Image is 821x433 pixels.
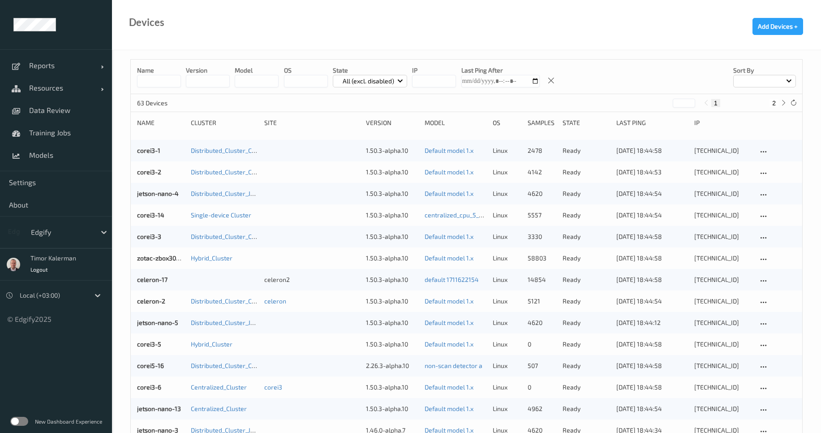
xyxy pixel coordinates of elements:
[137,66,181,75] p: Name
[137,340,161,348] a: corei3-5
[694,404,752,413] div: [TECHNICAL_ID]
[366,189,418,198] div: 1.50.3-alpha.10
[528,297,556,306] div: 5121
[264,383,282,391] a: corei3
[528,189,556,198] div: 4620
[191,405,247,412] a: Centralized_Cluster
[191,362,267,369] a: Distributed_Cluster_Corei5
[137,118,185,127] div: Name
[563,297,610,306] p: ready
[191,340,232,348] a: Hybrid_Cluster
[264,275,360,284] div: celeron2
[425,190,473,197] a: Default model 1.x
[366,254,418,263] div: 1.50.3-alpha.10
[425,233,473,240] a: Default model 1.x
[616,383,688,392] div: [DATE] 18:44:58
[191,118,258,127] div: Cluster
[563,254,610,263] p: ready
[366,232,418,241] div: 1.50.3-alpha.10
[528,361,556,370] div: 507
[563,232,610,241] p: ready
[694,211,752,220] div: [TECHNICAL_ID]
[137,99,204,108] p: 63 Devices
[366,361,418,370] div: 2.26.3-alpha.10
[528,254,556,263] div: 58803
[137,190,179,197] a: jetson-nano-4
[616,189,688,198] div: [DATE] 18:44:54
[340,77,397,86] p: All (excl. disabled)
[694,189,752,198] div: [TECHNICAL_ID]
[264,297,286,305] a: celeron
[616,232,688,241] div: [DATE] 18:44:58
[137,254,189,262] a: zotac-zbox3060-1
[694,275,752,284] div: [TECHNICAL_ID]
[616,211,688,220] div: [DATE] 18:44:54
[425,383,473,391] a: Default model 1.x
[137,147,160,154] a: corei3-1
[563,168,610,177] p: ready
[425,168,473,176] a: Default model 1.x
[694,146,752,155] div: [TECHNICAL_ID]
[366,168,418,177] div: 1.50.3-alpha.10
[366,297,418,306] div: 1.50.3-alpha.10
[694,118,752,127] div: ip
[284,66,328,75] p: OS
[528,318,556,327] div: 4620
[694,232,752,241] div: [TECHNICAL_ID]
[137,319,178,326] a: jetson-nano-5
[493,189,521,198] p: linux
[137,168,161,176] a: corei3-2
[191,211,251,219] a: Single-device Cluster
[616,361,688,370] div: [DATE] 18:44:58
[191,297,271,305] a: Distributed_Cluster_Celeron
[616,168,688,177] div: [DATE] 18:44:53
[733,66,796,75] p: Sort by
[425,211,605,219] a: centralized_cpu_5_epochs [DATE] 06:59 [DATE] 03:59 Auto Save
[366,340,418,349] div: 1.50.3-alpha.10
[528,340,556,349] div: 0
[425,297,473,305] a: Default model 1.x
[563,211,610,220] p: ready
[694,318,752,327] div: [TECHNICAL_ID]
[412,66,456,75] p: IP
[493,297,521,306] p: linux
[493,146,521,155] p: linux
[563,383,610,392] p: ready
[366,146,418,155] div: 1.50.3-alpha.10
[563,146,610,155] p: ready
[694,383,752,392] div: [TECHNICAL_ID]
[425,254,473,262] a: Default model 1.x
[528,404,556,413] div: 4962
[191,383,247,391] a: Centralized_Cluster
[366,404,418,413] div: 1.50.3-alpha.10
[191,233,267,240] a: Distributed_Cluster_Corei3
[191,190,282,197] a: Distributed_Cluster_JetsonNano
[425,340,473,348] a: Default model 1.x
[563,404,610,413] p: ready
[333,66,408,75] p: State
[137,276,168,283] a: celeron-17
[425,319,473,326] a: Default model 1.x
[137,297,165,305] a: celeron-2
[425,405,473,412] a: Default model 1.x
[493,168,521,177] p: linux
[129,18,164,27] div: Devices
[425,276,479,283] a: default 1711622154
[191,254,232,262] a: Hybrid_Cluster
[137,362,164,369] a: corei5-16
[235,66,279,75] p: model
[563,361,610,370] p: ready
[191,147,267,154] a: Distributed_Cluster_Corei3
[461,66,540,75] p: Last Ping After
[563,340,610,349] p: ready
[769,99,778,107] button: 2
[425,118,486,127] div: Model
[366,275,418,284] div: 1.50.3-alpha.10
[425,147,473,154] a: Default model 1.x
[366,318,418,327] div: 1.50.3-alpha.10
[186,66,230,75] p: version
[493,404,521,413] p: linux
[528,211,556,220] div: 5557
[137,211,164,219] a: corei3-14
[694,254,752,263] div: [TECHNICAL_ID]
